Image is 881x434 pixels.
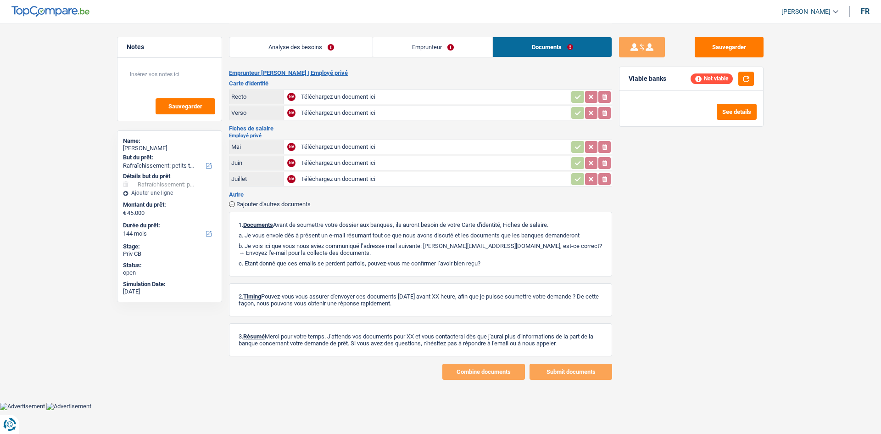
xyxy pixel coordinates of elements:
span: Résumé [243,333,265,340]
h3: Fiches de salaire [229,125,612,131]
a: [PERSON_NAME] [774,4,838,19]
div: Juin [231,159,282,166]
p: 1. Avant de soumettre votre dossier aux banques, ils auront besoin de votre Carte d'identité, Fic... [239,221,602,228]
div: NA [287,175,296,183]
button: See details [717,104,757,120]
p: 2. Pouvez-vous vous assurer d'envoyer ces documents [DATE] avant XX heure, afin que je puisse sou... [239,293,602,307]
div: NA [287,143,296,151]
span: € [123,209,126,217]
div: Recto [231,93,282,100]
p: a. Je vous envoie dès à présent un e-mail résumant tout ce que nous avons discuté et les doc... [239,232,602,239]
div: Mai [231,143,282,150]
div: open [123,269,216,276]
label: Montant du prêt: [123,201,214,209]
div: Détails but du prêt [123,173,216,180]
button: Submit documents [530,364,612,380]
div: Juillet [231,175,282,182]
p: b. Je vois ici que vous nous aviez communiqué l’adresse mail suivante: [PERSON_NAME][EMAIL_ADDRE... [239,242,602,256]
div: Viable banks [629,75,666,83]
h2: Emprunteur [PERSON_NAME] | Employé privé [229,69,612,77]
div: Simulation Date: [123,281,216,288]
p: c. Etant donné que ces emails se perdent parfois, pouvez-vous me confirmer l’avoir bien reçu? [239,260,602,267]
div: [DATE] [123,288,216,295]
img: TopCompare Logo [11,6,89,17]
div: Not viable [691,73,733,84]
div: Status: [123,262,216,269]
div: Stage: [123,243,216,250]
div: Priv CB [123,250,216,258]
p: 3. Merci pour votre temps. J'attends vos documents pour XX et vous contacterai dès que j'aurai p... [239,333,602,347]
a: Analyse des besoins [229,37,373,57]
div: Verso [231,109,282,116]
span: Rajouter d'autres documents [236,201,311,207]
button: Sauvegarder [695,37,764,57]
label: But du prêt: [123,154,214,161]
span: Sauvegarder [168,103,202,109]
h5: Notes [127,43,212,51]
div: Ajouter une ligne [123,190,216,196]
label: Durée du prêt: [123,222,214,229]
span: Documents [243,221,273,228]
span: [PERSON_NAME] [781,8,831,16]
div: [PERSON_NAME] [123,145,216,152]
h3: Carte d'identité [229,80,612,86]
div: Name: [123,137,216,145]
img: Advertisement [46,403,91,410]
div: fr [861,7,870,16]
a: Documents [493,37,612,57]
h3: Autre [229,192,612,197]
div: NA [287,159,296,167]
h2: Employé privé [229,133,612,138]
div: NA [287,109,296,117]
span: Timing [243,293,261,300]
button: Combine documents [442,364,525,380]
button: Sauvegarder [156,98,215,114]
a: Emprunteur [373,37,492,57]
div: NA [287,93,296,101]
button: Rajouter d'autres documents [229,201,311,207]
